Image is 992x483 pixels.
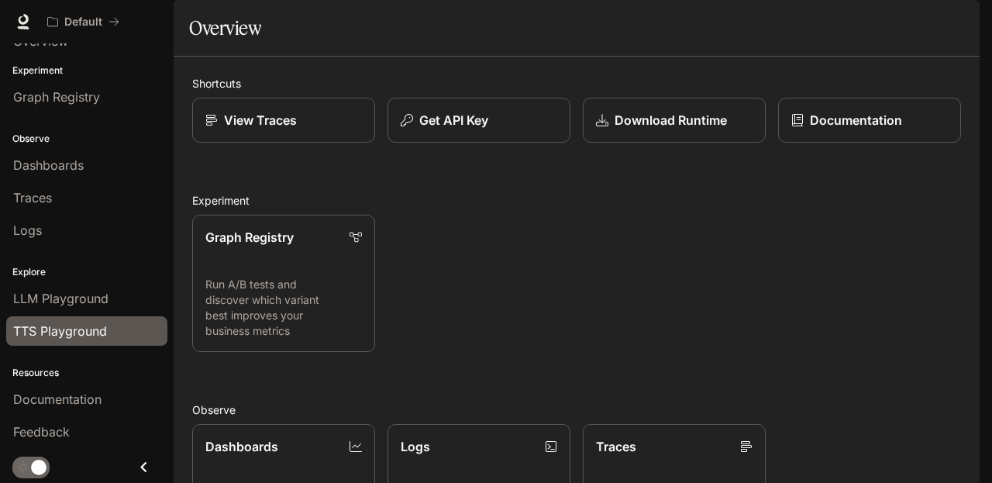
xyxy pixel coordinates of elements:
[205,437,278,456] p: Dashboards
[224,111,297,129] p: View Traces
[192,215,375,352] a: Graph RegistryRun A/B tests and discover which variant best improves your business metrics
[192,192,961,209] h2: Experiment
[778,98,961,143] a: Documentation
[192,98,375,143] a: View Traces
[615,111,727,129] p: Download Runtime
[205,228,294,247] p: Graph Registry
[596,437,636,456] p: Traces
[40,6,126,37] button: All workspaces
[189,12,261,43] h1: Overview
[401,437,430,456] p: Logs
[205,277,362,339] p: Run A/B tests and discover which variant best improves your business metrics
[419,111,488,129] p: Get API Key
[810,111,902,129] p: Documentation
[64,16,102,29] p: Default
[583,98,766,143] a: Download Runtime
[387,98,570,143] button: Get API Key
[192,402,961,418] h2: Observe
[192,75,961,91] h2: Shortcuts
